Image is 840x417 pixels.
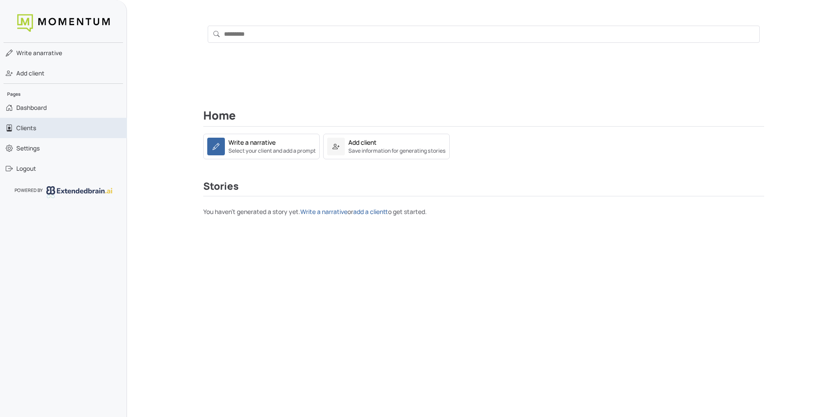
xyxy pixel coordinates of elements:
p: You haven't generated a story yet. or to get started. [203,207,764,216]
div: Add client [348,138,377,147]
a: Add clientSave information for generating stories [323,134,450,159]
span: Logout [16,164,36,173]
h2: Home [203,109,764,127]
a: Add clientSave information for generating stories [323,141,450,150]
a: Write a narrativeSelect your client and add a prompt [203,134,320,159]
img: logo [46,186,112,198]
div: Write a narrative [228,138,276,147]
span: Settings [16,144,40,153]
span: narrative [16,49,62,57]
h3: Stories [203,180,764,196]
a: Write a narrativeSelect your client and add a prompt [203,141,320,150]
span: Clients [16,124,36,132]
small: Save information for generating stories [348,147,446,155]
img: logo [17,14,110,32]
span: Dashboard [16,103,47,112]
span: Write a [16,49,37,57]
a: add a client [353,207,388,216]
span: Add client [16,69,45,78]
small: Select your client and add a prompt [228,147,316,155]
a: Write a narrative [300,207,347,216]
